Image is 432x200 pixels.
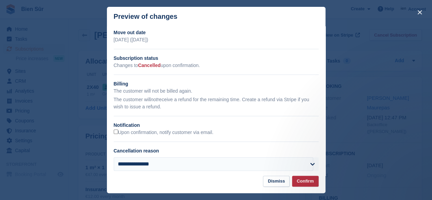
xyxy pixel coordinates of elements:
h2: Notification [114,122,319,129]
p: The customer will not be billed again. [114,88,319,95]
p: Preview of changes [114,13,178,21]
label: Upon confirmation, notify customer via email. [114,130,213,136]
button: Dismiss [263,176,290,187]
h2: Billing [114,80,319,88]
button: Confirm [292,176,319,187]
p: The customer will receive a refund for the remaining time. Create a refund via Stripe if you wish... [114,96,319,110]
input: Upon confirmation, notify customer via email. [114,130,118,134]
span: Cancelled [138,63,161,68]
label: Cancellation reason [114,148,159,154]
h2: Subscription status [114,55,319,62]
button: close [414,7,425,18]
p: [DATE] ([DATE]) [114,36,319,43]
p: Changes to upon confirmation. [114,62,319,69]
h2: Move out date [114,29,319,36]
em: not [151,97,157,102]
